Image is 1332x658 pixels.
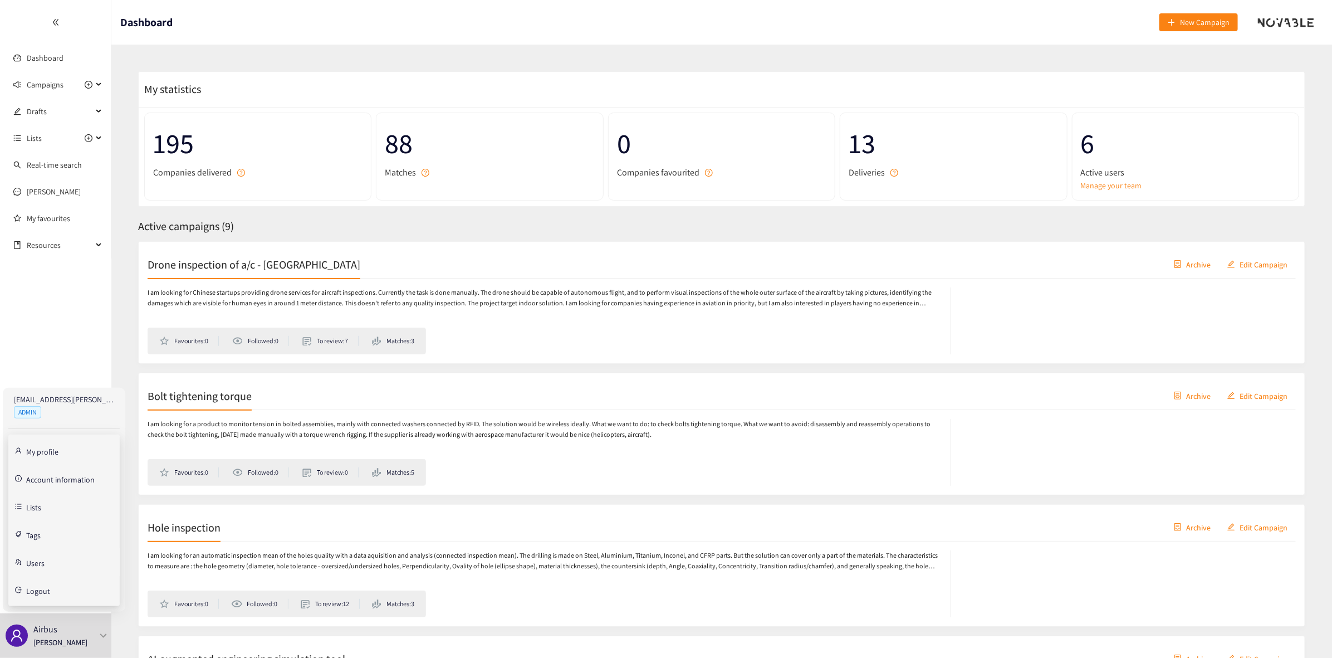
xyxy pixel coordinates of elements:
li: Favourites: 0 [159,467,219,477]
p: I am looking for a product to monitor tension in bolted assemblies, mainly with connected washers... [148,419,939,440]
span: Edit Campaign [1240,521,1287,533]
span: double-left [52,18,60,26]
span: sound [13,81,21,89]
span: question-circle [422,169,429,177]
li: Followed: 0 [231,599,288,609]
a: Account information [26,474,95,484]
a: Dashboard [27,53,63,63]
a: Real-time search [27,160,82,170]
li: To review: 7 [302,336,359,346]
span: Lists [27,127,42,149]
li: Favourites: 0 [159,599,219,609]
span: book [13,241,21,249]
button: editEdit Campaign [1219,518,1296,536]
span: Archive [1186,389,1211,402]
li: To review: 12 [301,599,360,609]
span: edit [13,108,21,115]
li: Matches: 5 [372,467,414,477]
div: Widget de chat [1276,605,1332,658]
span: 0 [617,121,826,165]
span: user [10,629,23,642]
span: Logout [26,587,50,595]
span: 13 [849,121,1058,165]
a: Bolt tightening torquecontainerArchiveeditEdit CampaignI am looking for a product to monitor tens... [138,373,1305,495]
button: editEdit Campaign [1219,255,1296,273]
iframe: Chat Widget [1276,605,1332,658]
span: 195 [153,121,363,165]
span: edit [1227,523,1235,532]
li: Matches: 3 [372,336,414,346]
span: Campaigns [27,74,63,96]
button: editEdit Campaign [1219,387,1296,404]
span: edit [1227,260,1235,269]
h2: Drone inspection of a/c - [GEOGRAPHIC_DATA] [148,256,360,272]
span: Edit Campaign [1240,258,1287,270]
a: My favourites [27,207,102,230]
span: plus-circle [85,81,92,89]
span: Edit Campaign [1240,389,1287,402]
a: Drone inspection of a/c - [GEOGRAPHIC_DATA]containerArchiveeditEdit CampaignI am looking for Chin... [138,241,1305,364]
span: Active campaigns ( 9 ) [138,219,234,233]
span: Matches [385,165,416,179]
span: logout [15,587,22,593]
span: My statistics [139,82,201,96]
a: Hole inspectioncontainerArchiveeditEdit CampaignI am looking for an automatic inspection mean of ... [138,504,1305,627]
span: container [1174,523,1182,532]
h2: Bolt tightening torque [148,388,252,403]
li: Followed: 0 [232,336,289,346]
span: Archive [1186,258,1211,270]
a: Manage your team [1081,179,1290,192]
a: Tags [26,529,41,539]
p: [EMAIL_ADDRESS][PERSON_NAME][DOMAIN_NAME] [14,393,114,406]
li: Favourites: 0 [159,336,219,346]
button: containerArchive [1165,387,1219,404]
span: plus-circle [85,134,92,142]
p: I am looking for Chinese startups providing drone services for aircraft inspections. Currently th... [148,287,939,309]
p: Airbus [33,622,57,636]
span: Active users [1081,165,1125,179]
span: ADMIN [14,406,41,418]
span: 6 [1081,121,1290,165]
h2: Hole inspection [148,519,221,535]
span: Companies delivered [153,165,232,179]
span: question-circle [237,169,245,177]
li: Matches: 3 [372,599,414,609]
p: [PERSON_NAME] [33,636,87,649]
span: Resources [27,234,92,256]
span: Archive [1186,521,1211,533]
a: My profile [26,446,58,456]
span: container [1174,260,1182,269]
a: Lists [26,501,41,511]
span: question-circle [890,169,898,177]
span: Companies favourited [617,165,699,179]
span: edit [1227,392,1235,401]
li: Followed: 0 [232,467,289,477]
button: plusNew Campaign [1159,13,1238,31]
li: To review: 0 [302,467,359,477]
p: I am looking for an automatic inspection mean of the holes quality with a data aquisition and ana... [148,550,939,572]
span: Deliveries [849,165,885,179]
span: question-circle [705,169,713,177]
button: containerArchive [1165,518,1219,536]
span: container [1174,392,1182,401]
a: Users [26,557,45,567]
span: Drafts [27,100,92,123]
button: containerArchive [1165,255,1219,273]
a: [PERSON_NAME] [27,187,81,197]
span: plus [1168,18,1176,27]
span: New Campaign [1180,16,1230,28]
span: 88 [385,121,594,165]
span: unordered-list [13,134,21,142]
